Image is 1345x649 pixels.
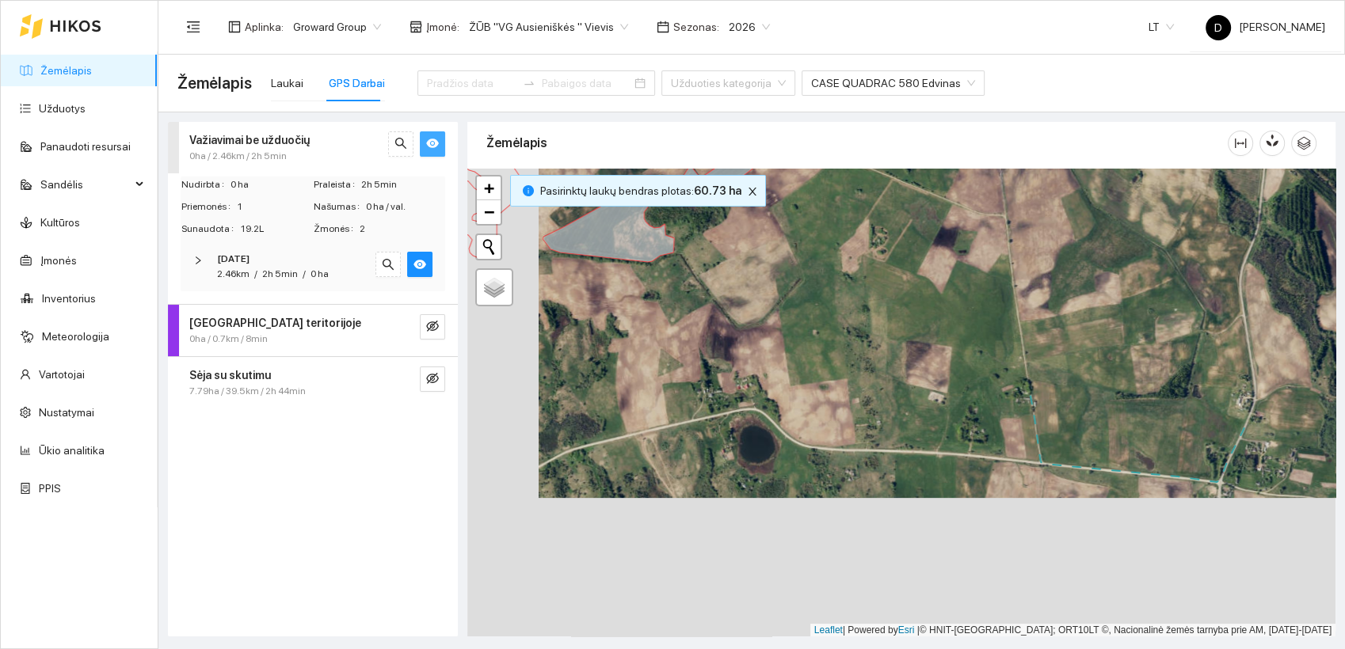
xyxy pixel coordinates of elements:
[181,199,237,214] span: Priemonės
[329,74,385,92] div: GPS Darbai
[814,624,843,636] a: Leaflet
[407,252,432,277] button: eye
[40,216,80,229] a: Kultūros
[523,185,534,196] span: info-circle
[477,176,501,200] a: Zoom in
[427,74,516,92] input: Pradžios data
[388,131,413,157] button: search
[39,368,85,381] a: Vartotojai
[410,21,422,33] span: shop
[1229,137,1252,150] span: column-width
[314,199,366,214] span: Našumas
[744,186,761,197] span: close
[1206,21,1325,33] span: [PERSON_NAME]
[177,11,209,43] button: menu-fold
[314,222,360,237] span: Žmonės
[237,199,312,214] span: 1
[898,624,915,636] a: Esri
[42,292,96,305] a: Inventorius
[469,15,628,39] span: ŽŪB "VG Ausieniškės " Vievis
[484,178,494,198] span: +
[484,202,494,222] span: −
[228,21,241,33] span: layout
[542,74,631,92] input: Pabaigos data
[366,199,444,214] span: 0 ha / val.
[40,169,131,200] span: Sandėlis
[39,406,94,419] a: Nustatymai
[189,384,306,399] span: 7.79ha / 39.5km / 2h 44min
[657,21,669,33] span: calendar
[477,235,501,259] button: Initiate a new search
[420,131,445,157] button: eye
[168,357,458,408] div: Sėja su skutimu7.79ha / 39.5km / 2h 44mineye-invisible
[361,177,444,192] span: 2h 5min
[271,74,303,92] div: Laukai
[743,182,762,201] button: close
[375,252,401,277] button: search
[811,71,975,95] span: CASE QUADRAC 580 Edvinas
[810,624,1335,637] div: | Powered by © HNIT-[GEOGRAPHIC_DATA]; ORT10LT ©, Nacionalinė žemės tarnyba prie AM, [DATE]-[DATE]
[382,258,394,273] span: search
[426,320,439,335] span: eye-invisible
[181,177,231,192] span: Nudirbta
[540,182,741,199] span: Pasirinktų laukų bendras plotas :
[40,254,77,267] a: Įmonės
[240,222,312,237] span: 19.2L
[40,140,131,153] a: Panaudoti resursai
[729,15,770,39] span: 2026
[694,184,741,197] b: 60.73 ha
[673,18,719,36] span: Sezonas :
[181,222,240,237] span: Sunaudota
[42,330,109,343] a: Meteorologija
[168,305,458,356] div: [GEOGRAPHIC_DATA] teritorijoje0ha / 0.7km / 8mineye-invisible
[186,20,200,34] span: menu-fold
[181,242,445,291] div: [DATE]2.46km/2h 5min/0 hasearcheye
[217,268,250,279] span: 2.46km
[420,314,445,340] button: eye-invisible
[40,64,92,77] a: Žemėlapis
[189,369,271,381] strong: Sėja su skutimu
[303,268,306,279] span: /
[189,317,361,329] strong: [GEOGRAPHIC_DATA] teritorijoje
[917,624,920,636] span: |
[486,120,1228,165] div: Žemėlapis
[189,134,310,146] strong: Važiavimai be užduočių
[420,366,445,392] button: eye-invisible
[426,18,459,36] span: Įmonė :
[39,482,61,495] a: PPIS
[189,149,287,164] span: 0ha / 2.46km / 2h 5min
[245,18,284,36] span: Aplinka :
[168,122,458,173] div: Važiavimai be užduočių0ha / 2.46km / 2h 5minsearcheye
[477,200,501,224] a: Zoom out
[314,177,361,192] span: Praleista
[360,222,444,237] span: 2
[193,256,203,265] span: right
[1214,15,1222,40] span: D
[426,372,439,387] span: eye-invisible
[217,253,250,264] strong: [DATE]
[39,102,86,115] a: Užduotys
[311,268,329,279] span: 0 ha
[39,444,105,457] a: Ūkio analitika
[189,332,268,347] span: 0ha / 0.7km / 8min
[177,70,252,96] span: Žemėlapis
[413,258,426,273] span: eye
[1149,15,1174,39] span: LT
[523,77,535,89] span: swap-right
[231,177,312,192] span: 0 ha
[293,15,381,39] span: Groward Group
[426,137,439,152] span: eye
[394,137,407,152] span: search
[477,270,512,305] a: Layers
[523,77,535,89] span: to
[1228,131,1253,156] button: column-width
[262,268,298,279] span: 2h 5min
[254,268,257,279] span: /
